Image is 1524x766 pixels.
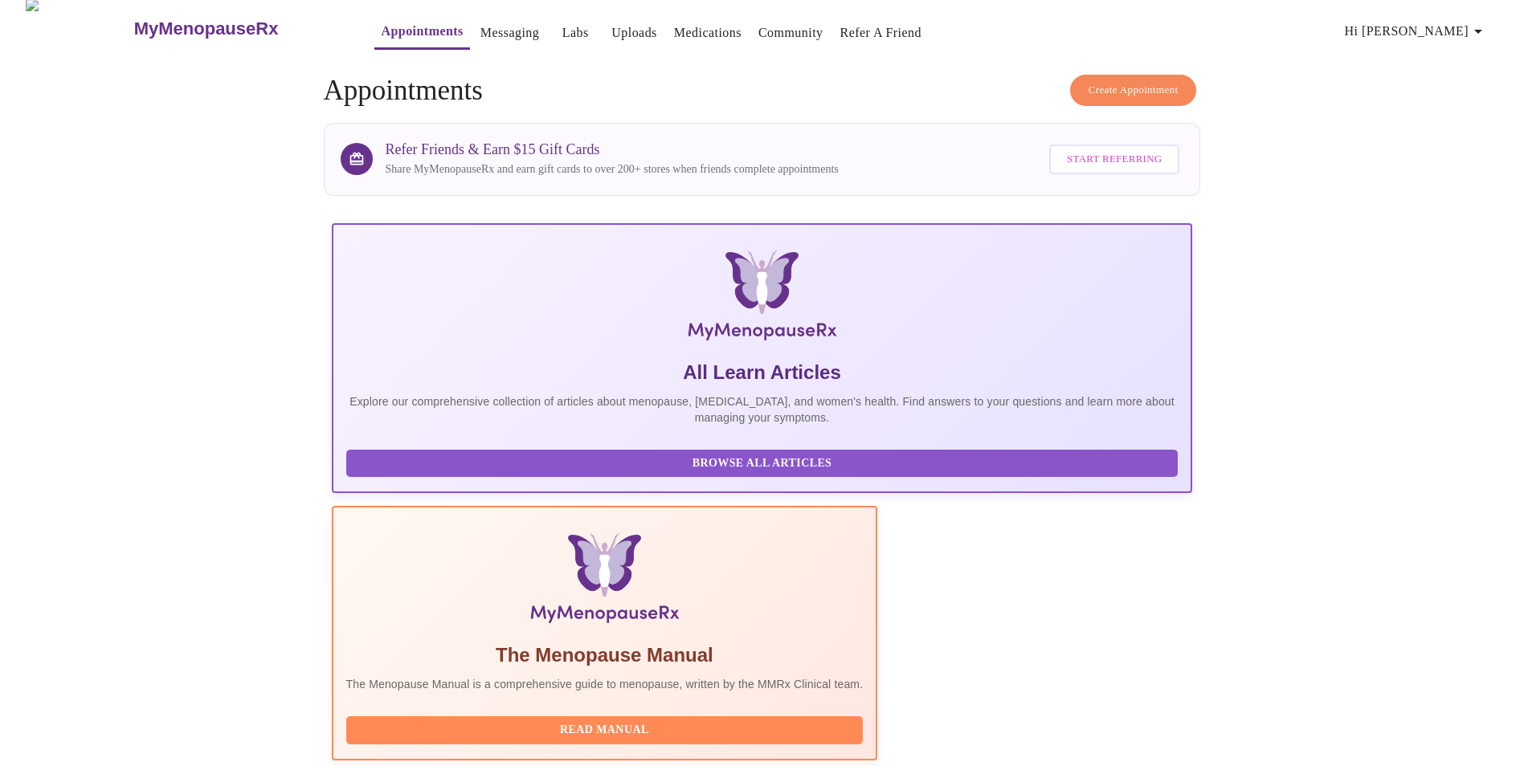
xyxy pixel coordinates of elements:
h5: All Learn Articles [346,360,1179,385]
a: Refer a Friend [840,22,922,44]
span: Create Appointment [1089,81,1179,100]
button: Create Appointment [1070,75,1197,106]
button: Appointments [374,15,469,50]
p: The Menopause Manual is a comprehensive guide to menopause, written by the MMRx Clinical team. [346,676,864,692]
button: Refer a Friend [834,17,929,49]
a: Read Manual [346,722,868,735]
button: Start Referring [1049,145,1179,174]
img: Menopause Manual [428,533,781,630]
a: Uploads [611,22,657,44]
button: Community [752,17,830,49]
span: Browse All Articles [362,454,1162,474]
span: Hi [PERSON_NAME] [1345,20,1488,43]
a: Medications [674,22,742,44]
a: Labs [562,22,589,44]
p: Share MyMenopauseRx and earn gift cards to over 200+ stores when friends complete appointments [386,161,839,177]
button: Browse All Articles [346,450,1179,478]
h3: MyMenopauseRx [134,18,279,39]
a: Appointments [381,20,463,43]
a: Browse All Articles [346,455,1183,469]
button: Uploads [605,17,664,49]
button: Labs [550,17,601,49]
p: Explore our comprehensive collection of articles about menopause, [MEDICAL_DATA], and women's hea... [346,393,1179,426]
span: Read Manual [362,720,848,740]
h4: Appointments [324,75,1201,107]
a: Messaging [480,22,539,44]
button: Medications [668,17,748,49]
a: MyMenopauseRx [132,1,342,57]
a: Start Referring [1045,136,1183,182]
button: Messaging [474,17,545,49]
span: Start Referring [1067,150,1162,169]
h3: Refer Friends & Earn $15 Gift Cards [386,141,839,158]
button: Read Manual [346,716,864,744]
h5: The Menopause Manual [346,642,864,668]
img: MyMenopauseRx Logo [476,251,1049,347]
a: Community [758,22,823,44]
button: Hi [PERSON_NAME] [1338,15,1494,47]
